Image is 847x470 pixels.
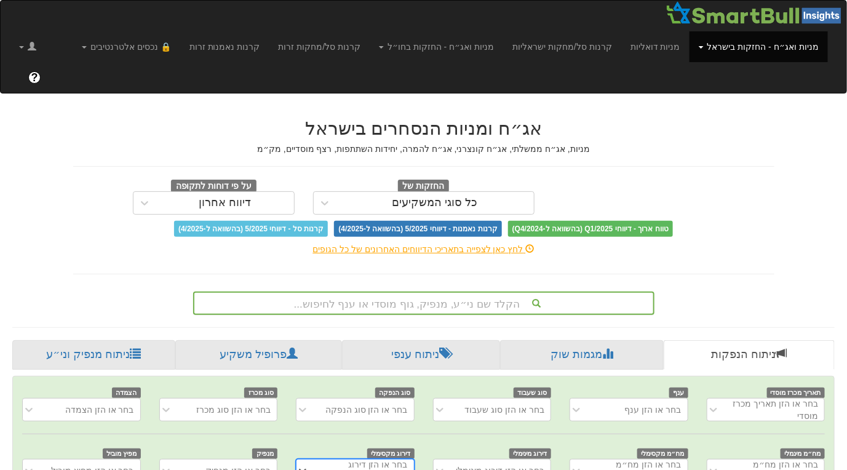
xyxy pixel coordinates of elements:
[781,448,825,459] span: מח״מ מינמלי
[112,388,141,398] span: הצמדה
[625,404,682,416] div: בחר או הזן ענף
[199,197,251,209] div: דיווח אחרון
[252,448,277,459] span: מנפיק
[73,145,774,154] h5: מניות, אג״ח ממשלתי, אג״ח קונצרני, אג״ח להמרה, יחידות השתתפות, רצף מוסדיים, מק״מ
[621,31,690,62] a: מניות דואליות
[666,1,846,25] img: Smartbull
[375,388,415,398] span: סוג הנפקה
[509,448,551,459] span: דירוג מינימלי
[175,340,342,370] a: פרופיל משקיע
[73,118,774,138] h2: אג״ח ומניות הנסחרים בישראל
[398,180,450,193] span: החזקות של
[500,340,664,370] a: מגמות שוק
[180,31,269,62] a: קרנות נאמנות זרות
[342,340,501,370] a: ניתוח ענפי
[73,31,180,62] a: 🔒 נכסים אלטרנטיבים
[664,340,835,370] a: ניתוח הנפקות
[464,404,544,416] div: בחר או הזן סוג שעבוד
[12,340,175,370] a: ניתוח מנפיק וני״ע
[171,180,256,193] span: על פי דוחות לתקופה
[325,404,408,416] div: בחר או הזן סוג הנפקה
[334,221,501,237] span: קרנות נאמנות - דיווחי 5/2025 (בהשוואה ל-4/2025)
[767,388,825,398] span: תאריך מכרז מוסדי
[103,448,141,459] span: מפיץ מוביל
[196,404,271,416] div: בחר או הזן סוג מכרז
[65,404,134,416] div: בחר או הזן הצמדה
[637,448,688,459] span: מח״מ מקסימלי
[64,243,784,255] div: לחץ כאן לצפייה בתאריכי הדיווחים האחרונים של כל הגופים
[728,397,819,422] div: בחר או הזן תאריך מכרז מוסדי
[19,62,50,93] a: ?
[269,31,370,62] a: קרנות סל/מחקות זרות
[370,31,503,62] a: מניות ואג״ח - החזקות בחו״ל
[690,31,828,62] a: מניות ואג״ח - החזקות בישראל
[31,71,38,84] span: ?
[508,221,673,237] span: טווח ארוך - דיווחי Q1/2025 (בהשוואה ל-Q4/2024)
[503,31,621,62] a: קרנות סל/מחקות ישראליות
[669,388,688,398] span: ענף
[367,448,415,459] span: דירוג מקסימלי
[194,293,653,314] div: הקלד שם ני״ע, מנפיק, גוף מוסדי או ענף לחיפוש...
[244,388,277,398] span: סוג מכרז
[392,197,478,209] div: כל סוגי המשקיעים
[514,388,551,398] span: סוג שעבוד
[174,221,328,237] span: קרנות סל - דיווחי 5/2025 (בהשוואה ל-4/2025)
